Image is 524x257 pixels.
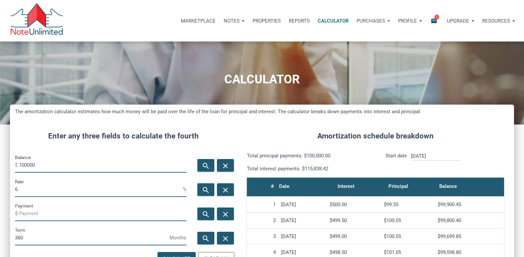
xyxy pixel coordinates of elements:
p: Total interest payments: $115,838.42 [247,165,370,173]
a: Calculator [314,11,353,31]
i: close [222,234,230,243]
button: search [197,232,214,244]
span: Months [169,232,186,243]
div: [DATE] [281,202,324,208]
p: Marketplace [181,18,216,24]
button: close [217,159,234,172]
div: Principal [388,182,408,191]
p: Profile [398,18,417,24]
button: Purchases [353,11,394,31]
div: [DATE] [281,249,324,255]
label: Balance [15,153,31,161]
h5: The amortization calculator estimates how much money will be paid over the life of the loan for p... [15,108,509,116]
label: Term [15,226,25,234]
div: $99,800.40 [438,217,501,223]
input: Balance [19,158,186,173]
div: # [271,182,274,191]
i: search [202,186,210,194]
i: search [202,162,210,170]
button: Notes [220,11,249,31]
i: email [430,17,438,25]
h4: Enter any three fields to calculate the fourth [15,130,232,142]
button: Marketplace [177,11,220,31]
p: Calculator [318,18,349,24]
div: 4 [250,249,276,255]
div: Balance [439,182,457,191]
button: search [197,159,214,172]
button: close [217,183,234,196]
div: $499.00 [330,233,378,239]
p: Notes [224,18,240,24]
div: [DATE] [281,217,324,223]
div: Interest [338,182,355,191]
div: $100.05 [384,217,433,223]
input: Term [15,230,169,245]
button: Resources [478,11,519,31]
a: Properties [249,11,285,31]
div: 3 [250,233,276,239]
span: $ [15,160,19,170]
input: Payment [19,206,186,221]
button: search [197,208,214,220]
h4: Amortization schedule breakdown [242,130,509,142]
input: Rate [15,182,183,197]
i: close [222,186,230,194]
span: $ [15,208,19,219]
button: search [197,183,214,196]
p: Upgrade [447,18,469,24]
div: [DATE] [281,233,324,239]
div: 1 [250,202,276,208]
div: $499.50 [330,217,378,223]
span: 1 [435,14,439,20]
p: Total principal payments: $100,000.00 [247,152,370,160]
button: Reports [285,11,314,31]
label: Rate [15,178,24,186]
button: Profile [394,11,426,31]
div: $99,598.80 [438,249,501,255]
div: $498.50 [330,249,378,255]
label: Payment [15,202,33,210]
img: NoteUnlimited [10,3,63,38]
p: Start date [385,152,407,173]
div: $500.00 [330,202,378,208]
i: search [202,210,210,218]
div: $100.55 [384,233,433,239]
button: Upgrade [443,11,478,31]
p: Reports [289,18,310,24]
div: 2 [250,217,276,223]
button: close [217,232,234,244]
p: Resources [482,18,510,24]
div: $99,699.85 [438,233,501,239]
div: $99,900.45 [438,202,501,208]
div: Date [279,182,289,191]
i: close [222,162,230,170]
h1: CALCULATOR [5,73,519,86]
p: Purchases [357,18,385,24]
button: close [217,208,234,220]
i: close [222,210,230,218]
span: % [183,184,186,195]
div: $99.55 [384,202,433,208]
div: $101.05 [384,249,433,255]
button: email1 [426,11,443,31]
i: search [202,234,210,243]
p: Properties [253,18,281,24]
